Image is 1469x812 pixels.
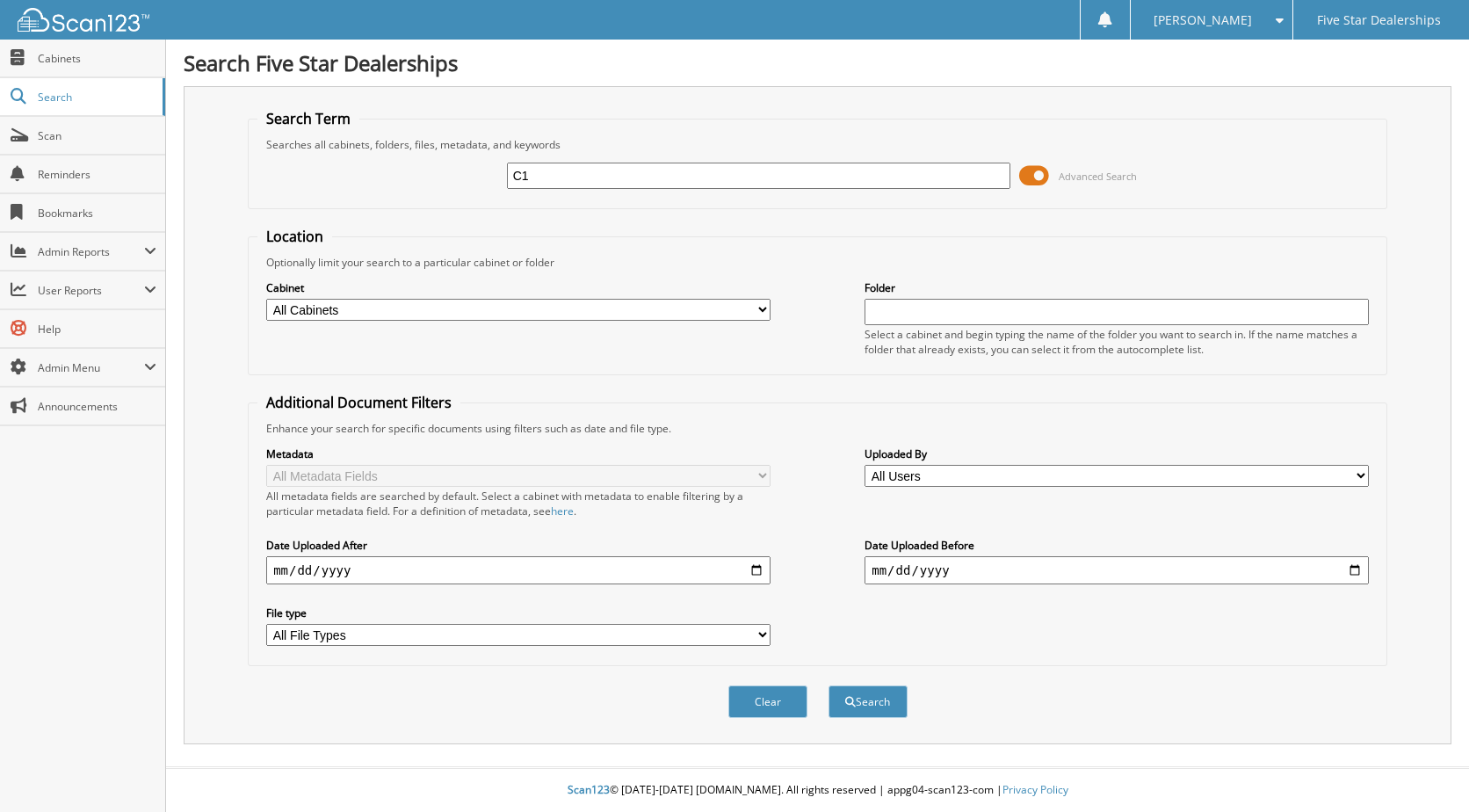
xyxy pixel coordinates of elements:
[18,8,149,32] img: scan123-logo-white.svg
[865,446,1369,461] label: Uploaded By
[266,605,771,620] label: File type
[865,538,1369,553] label: Date Uploaded Before
[266,446,771,461] label: Metadata
[38,322,156,337] span: Help
[865,280,1369,295] label: Folder
[266,556,771,584] input: start
[257,393,460,412] legend: Additional Document Filters
[38,360,144,375] span: Admin Menu
[1154,15,1252,25] span: [PERSON_NAME]
[166,769,1469,812] div: © [DATE]-[DATE] [DOMAIN_NAME]. All rights reserved | appg04-scan123-com |
[266,538,771,553] label: Date Uploaded After
[266,280,771,295] label: Cabinet
[38,90,154,105] span: Search
[257,255,1378,270] div: Optionally limit your search to a particular cabinet or folder
[551,504,574,518] a: here
[568,782,610,797] span: Scan123
[1317,15,1441,25] span: Five Star Dealerships
[257,421,1378,436] div: Enhance your search for specific documents using filters such as date and file type.
[1381,728,1469,812] iframe: Chat Widget
[38,399,156,414] span: Announcements
[257,137,1378,152] div: Searches all cabinets, folders, files, metadata, and keywords
[38,206,156,221] span: Bookmarks
[829,685,908,718] button: Search
[728,685,807,718] button: Clear
[38,283,144,298] span: User Reports
[38,244,144,259] span: Admin Reports
[257,227,332,246] legend: Location
[38,51,156,66] span: Cabinets
[865,556,1369,584] input: end
[257,109,359,128] legend: Search Term
[1002,782,1068,797] a: Privacy Policy
[38,128,156,143] span: Scan
[865,327,1369,357] div: Select a cabinet and begin typing the name of the folder you want to search in. If the name match...
[38,167,156,182] span: Reminders
[1059,170,1137,183] span: Advanced Search
[266,489,771,518] div: All metadata fields are searched by default. Select a cabinet with metadata to enable filtering b...
[184,48,1451,77] h1: Search Five Star Dealerships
